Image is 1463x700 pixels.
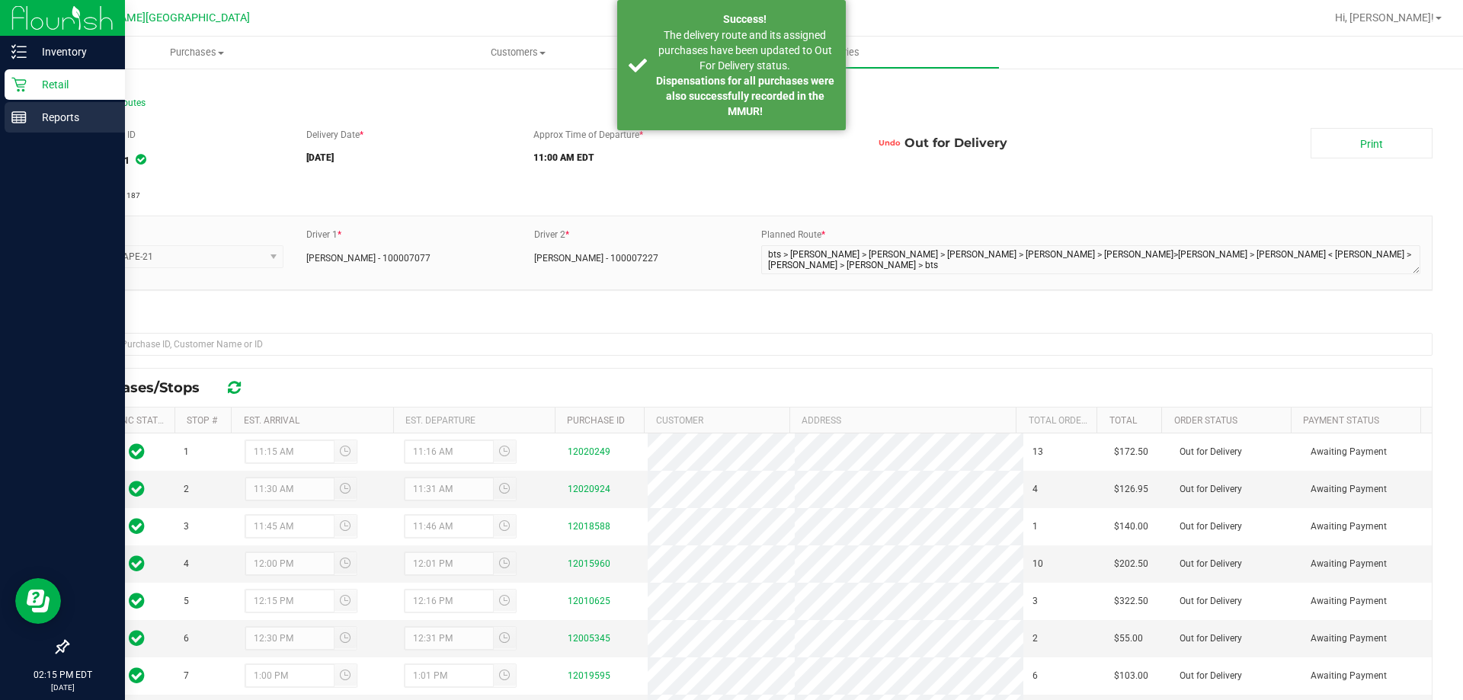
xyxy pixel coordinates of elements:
span: Awaiting Payment [1311,594,1387,609]
span: In Sync [129,553,145,574]
h5: 11:00 AM EDT [533,153,852,163]
label: Planned Route [761,228,825,241]
span: Out for Delivery [1180,631,1242,646]
span: 1 [1032,519,1038,534]
span: Awaiting Payment [1311,631,1387,646]
span: In Sync [129,516,145,537]
inline-svg: Inventory [11,44,27,59]
a: Sync Status [110,415,169,426]
span: Awaiting Payment [1311,519,1387,534]
input: Search Purchase ID, Customer Name or ID [67,333,1433,356]
p: 02:15 PM EDT [7,668,118,682]
button: Undo [875,128,904,158]
span: $126.95 [1114,482,1148,497]
span: $202.50 [1114,557,1148,571]
span: 13 [1032,445,1043,459]
span: 4 [1032,482,1038,497]
strong: Dispensations for all purchases were also successfully recorded in the MMUR! [656,75,834,117]
span: In Sync [129,665,145,686]
div: Success! [655,11,834,27]
a: Stop # [187,415,217,426]
span: Awaiting Payment [1311,669,1387,683]
span: Purchases/Stops [79,379,215,396]
p: Inventory [27,43,118,61]
span: Awaiting Payment [1311,445,1387,459]
a: 12020924 [568,484,610,494]
span: Awaiting Payment [1311,557,1387,571]
span: Out for Delivery [1180,445,1242,459]
th: Address [789,408,1016,433]
th: Customer [644,408,789,433]
span: Out for Delivery [875,128,1007,158]
span: In Sync [129,441,145,462]
span: 7 [184,669,189,683]
span: 2 [184,482,189,497]
a: 12018588 [568,521,610,532]
th: Est. Departure [393,408,555,433]
span: $55.00 [1114,631,1143,646]
a: Purchase ID [567,415,625,426]
span: 6 [184,631,189,646]
span: [PERSON_NAME][GEOGRAPHIC_DATA] [62,11,250,24]
span: 5 [184,594,189,609]
span: $140.00 [1114,519,1148,534]
span: 6 [1032,669,1038,683]
span: Out for Delivery [1180,519,1242,534]
a: Total [1109,415,1137,426]
div: Manifest: [67,174,280,188]
span: The delivery route and its assigned purchases have been updated to Out For Delivery status. [658,29,832,72]
a: 12020249 [568,446,610,457]
span: 4 [184,557,189,571]
span: Out for Delivery [1180,557,1242,571]
span: Hi, [PERSON_NAME]! [1335,11,1434,24]
span: [PERSON_NAME] - 100007077 [306,251,431,265]
span: $322.50 [1114,594,1148,609]
p: Retail [27,75,118,94]
a: Est. Arrival [244,415,299,426]
p: Reports [27,108,118,126]
span: Out for Delivery [1180,482,1242,497]
span: $103.00 [1114,669,1148,683]
span: [PERSON_NAME] - 100007227 [534,251,658,265]
label: Driver 2 [534,228,569,241]
a: Payment Status [1303,415,1379,426]
span: 10 [1032,557,1043,571]
th: Total Order Lines [1016,408,1096,433]
span: 2 [1032,631,1038,646]
inline-svg: Retail [11,77,27,92]
span: 0357496401811187 [67,174,283,200]
span: 3 [1032,594,1038,609]
span: 3 [184,519,189,534]
span: $172.50 [1114,445,1148,459]
a: 12010625 [568,596,610,606]
span: Purchases [37,46,357,59]
a: Order Status [1174,415,1237,426]
span: Out for Delivery [1180,669,1242,683]
a: Customers [357,37,678,69]
span: Awaiting Payment [1311,482,1387,497]
span: In Sync [129,628,145,649]
a: Purchases [37,37,357,69]
a: 12015960 [568,558,610,569]
p: [DATE] [7,682,118,693]
span: 1 [184,445,189,459]
iframe: Resource center [15,578,61,624]
span: In Sync [129,590,145,612]
h5: [DATE] [306,153,511,163]
label: Delivery Date [306,128,363,142]
label: Driver 1 [306,228,341,241]
label: Approx Time of Departure [533,128,643,142]
span: Customers [358,46,677,59]
span: In Sync [129,478,145,500]
span: In Sync [136,152,146,167]
a: 12005345 [568,633,610,644]
span: Out for Delivery [1180,594,1242,609]
inline-svg: Reports [11,110,27,125]
a: 12019595 [568,670,610,681]
a: Print Manifest [1311,128,1433,158]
